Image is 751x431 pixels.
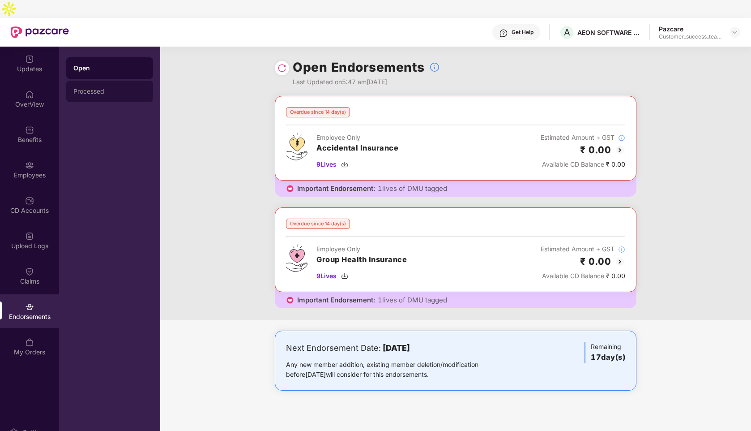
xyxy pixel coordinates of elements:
div: Remaining [585,342,625,363]
h2: ₹ 0.00 [580,254,611,269]
div: Last Updated on 5:47 am[DATE] [293,77,440,87]
img: svg+xml;base64,PHN2ZyBpZD0iVXBsb2FkX0xvZ3MiIGRhdGEtbmFtZT0iVXBsb2FkIExvZ3MiIHhtbG5zPSJodHRwOi8vd3... [25,232,34,241]
img: svg+xml;base64,PHN2ZyBpZD0iRHJvcGRvd24tMzJ4MzIiIHhtbG5zPSJodHRwOi8vd3d3LnczLm9yZy8yMDAwL3N2ZyIgd2... [731,29,738,36]
img: svg+xml;base64,PHN2ZyBpZD0iRW5kb3JzZW1lbnRzIiB4bWxucz0iaHR0cDovL3d3dy53My5vcmcvMjAwMC9zdmciIHdpZH... [25,302,34,311]
div: Overdue since 14 day(s) [286,107,350,117]
div: Processed [73,88,146,95]
h2: ₹ 0.00 [580,142,611,157]
div: Employee Only [316,133,398,142]
h1: Open Endorsements [293,57,425,77]
img: svg+xml;base64,PHN2ZyBpZD0iQmVuZWZpdHMiIHhtbG5zPSJodHRwOi8vd3d3LnczLm9yZy8yMDAwL3N2ZyIgd2lkdGg9Ij... [25,125,34,134]
img: svg+xml;base64,PHN2ZyBpZD0iRW1wbG95ZWVzIiB4bWxucz0iaHR0cDovL3d3dy53My5vcmcvMjAwMC9zdmciIHdpZHRoPS... [25,161,34,170]
span: Available CD Balance [542,272,604,280]
span: Available CD Balance [542,160,604,168]
span: Important Endorsement: [297,296,375,305]
div: ₹ 0.00 [541,271,625,281]
img: svg+xml;base64,PHN2ZyB4bWxucz0iaHR0cDovL3d3dy53My5vcmcvMjAwMC9zdmciIHdpZHRoPSI0OS4zMjEiIGhlaWdodD... [286,133,307,160]
div: Estimated Amount + GST [541,244,625,254]
img: svg+xml;base64,PHN2ZyBpZD0iSW5mb18tXzMyeDMyIiBkYXRhLW5hbWU9IkluZm8gLSAzMngzMiIgeG1sbnM9Imh0dHA6Ly... [618,134,625,142]
div: ₹ 0.00 [541,159,625,169]
img: svg+xml;base64,PHN2ZyBpZD0iSW5mb18tXzMyeDMyIiBkYXRhLW5hbWU9IkluZm8gLSAzMngzMiIgeG1sbnM9Imh0dHA6Ly... [429,62,440,73]
img: svg+xml;base64,PHN2ZyBpZD0iRG93bmxvYWQtMzJ4MzIiIHhtbG5zPSJodHRwOi8vd3d3LnczLm9yZy8yMDAwL3N2ZyIgd2... [341,272,348,280]
div: Get Help [512,29,533,36]
img: svg+xml;base64,PHN2ZyBpZD0iQmFjay0yMHgyMCIgeG1sbnM9Imh0dHA6Ly93d3cudzMub3JnLzIwMDAvc3ZnIiB3aWR0aD... [614,256,625,267]
img: icon [286,296,294,305]
img: svg+xml;base64,PHN2ZyBpZD0iSW5mb18tXzMyeDMyIiBkYXRhLW5hbWU9IkluZm8gLSAzMngzMiIgeG1sbnM9Imh0dHA6Ly... [618,246,625,253]
h3: Group Health Insurance [316,254,407,266]
div: Open [73,64,146,73]
img: New Pazcare Logo [11,26,69,38]
img: svg+xml;base64,PHN2ZyB4bWxucz0iaHR0cDovL3d3dy53My5vcmcvMjAwMC9zdmciIHdpZHRoPSI0Ny43MTQiIGhlaWdodD... [286,244,307,272]
span: 9 Lives [316,271,337,281]
span: 1 lives of DMU tagged [378,296,447,305]
div: Customer_success_team_lead [659,33,721,40]
h3: 17 day(s) [591,352,625,363]
span: Important Endorsement: [297,184,375,193]
div: Next Endorsement Date: [286,342,507,354]
img: svg+xml;base64,PHN2ZyBpZD0iUmVsb2FkLTMyeDMyIiB4bWxucz0iaHR0cDovL3d3dy53My5vcmcvMjAwMC9zdmciIHdpZH... [277,64,286,73]
img: icon [286,184,294,193]
img: svg+xml;base64,PHN2ZyBpZD0iSGVscC0zMngzMiIgeG1sbnM9Imh0dHA6Ly93d3cudzMub3JnLzIwMDAvc3ZnIiB3aWR0aD... [499,29,508,38]
span: A [564,27,570,38]
h3: Accidental Insurance [316,142,398,154]
img: svg+xml;base64,PHN2ZyBpZD0iVXBkYXRlZCIgeG1sbnM9Imh0dHA6Ly93d3cudzMub3JnLzIwMDAvc3ZnIiB3aWR0aD0iMj... [25,55,34,64]
img: svg+xml;base64,PHN2ZyBpZD0iQ0RfQWNjb3VudHMiIGRhdGEtbmFtZT0iQ0QgQWNjb3VudHMiIHhtbG5zPSJodHRwOi8vd3... [25,196,34,205]
div: Overdue since 14 day(s) [286,219,350,229]
img: svg+xml;base64,PHN2ZyBpZD0iSG9tZSIgeG1sbnM9Imh0dHA6Ly93d3cudzMub3JnLzIwMDAvc3ZnIiB3aWR0aD0iMjAiIG... [25,90,34,99]
img: svg+xml;base64,PHN2ZyBpZD0iRG93bmxvYWQtMzJ4MzIiIHhtbG5zPSJodHRwOi8vd3d3LnczLm9yZy8yMDAwL3N2ZyIgd2... [341,161,348,168]
div: Pazcare [659,25,721,33]
b: [DATE] [383,343,410,353]
span: 9 Lives [316,159,337,169]
span: 1 lives of DMU tagged [378,184,447,193]
img: svg+xml;base64,PHN2ZyBpZD0iTXlfT3JkZXJzIiBkYXRhLW5hbWU9Ik15IE9yZGVycyIgeG1sbnM9Imh0dHA6Ly93d3cudz... [25,338,34,347]
div: Employee Only [316,244,407,254]
img: svg+xml;base64,PHN2ZyBpZD0iQ2xhaW0iIHhtbG5zPSJodHRwOi8vd3d3LnczLm9yZy8yMDAwL3N2ZyIgd2lkdGg9IjIwIi... [25,267,34,276]
div: AEON SOFTWARE PRIVATE LIMITED [577,28,640,37]
div: Estimated Amount + GST [541,133,625,142]
img: svg+xml;base64,PHN2ZyBpZD0iQmFjay0yMHgyMCIgeG1sbnM9Imh0dHA6Ly93d3cudzMub3JnLzIwMDAvc3ZnIiB3aWR0aD... [614,145,625,155]
div: Any new member addition, existing member deletion/modification before [DATE] will consider for th... [286,360,507,379]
